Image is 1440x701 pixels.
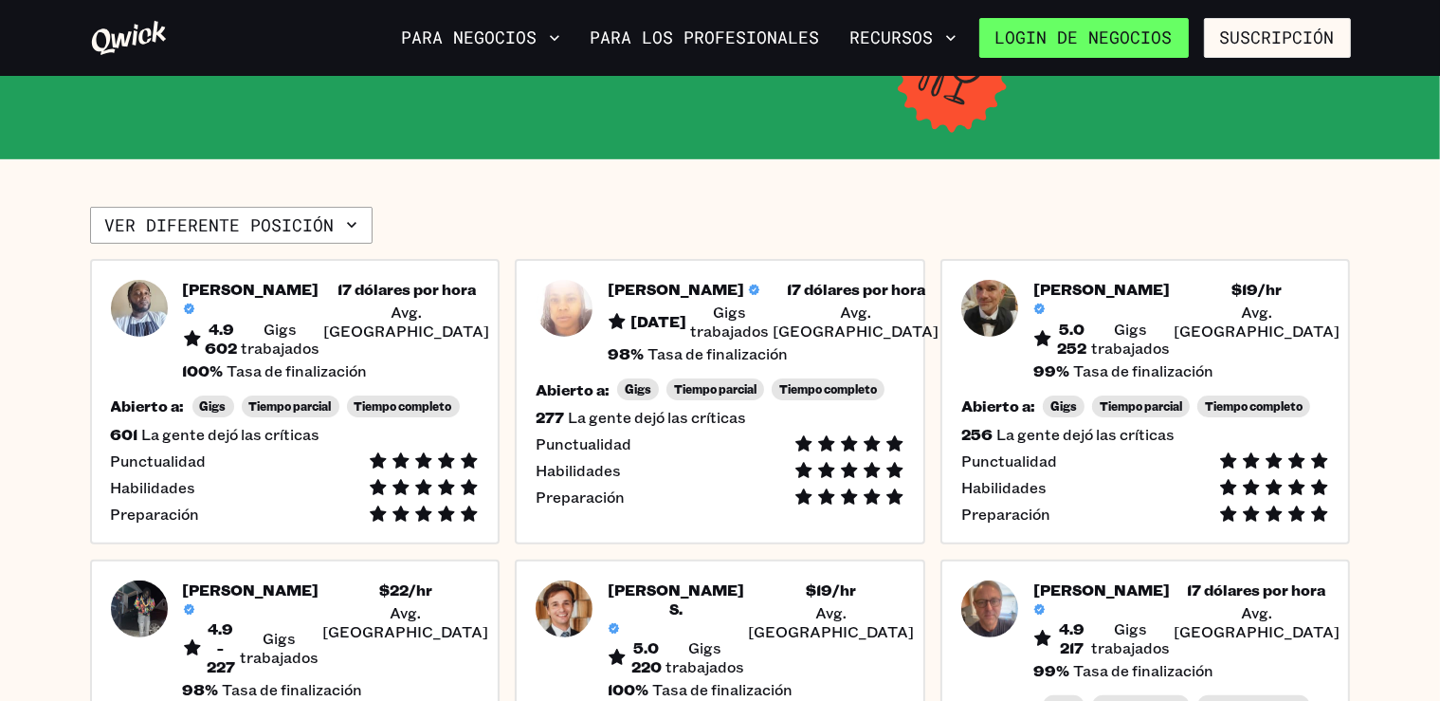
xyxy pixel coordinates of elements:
button: Recursos [843,22,964,54]
button: Ver diferente posición [90,207,373,245]
h5: 17 dólares por hora [337,280,476,299]
span: Tasa de finalización [652,680,793,699]
span: Gigs [200,399,227,414]
span: Gigs trabajados [1091,619,1170,657]
button: Disparo en la cabeza[PERSON_NAME]5.0 252Gigs trabajados$19/hrAvg. [GEOGRAPHIC_DATA]99%Tasa de fin... [940,259,1351,544]
h5: [PERSON_NAME] [608,280,744,299]
h5: 601 [111,425,138,444]
h5: 100% [183,361,224,380]
span: Tiempo completo [1205,399,1303,414]
span: Preparación [111,505,200,524]
h5: [DATE] [630,312,686,331]
span: Gigs trabajados [665,638,744,676]
h5: 277 [536,408,564,427]
span: Tasa de finalización [228,361,368,380]
span: Gigs [625,382,651,397]
span: Tasa de finalización [1073,361,1213,380]
h5: $19/hr [806,581,856,600]
span: La gente dejó las críticas [996,425,1175,444]
span: Avg. [GEOGRAPHIC_DATA] [773,303,939,341]
span: Gigs [1050,399,1077,414]
h5: [PERSON_NAME] [183,581,319,600]
span: Habilidades [111,478,196,497]
h5: 4.9 602 [206,320,238,358]
img: Disparo en la cabeza [536,280,592,337]
span: Punctualidad [111,452,207,470]
h5: 99% [1033,361,1069,380]
h5: [PERSON_NAME] [1033,280,1170,299]
span: Preparación [961,505,1050,524]
span: La gente dejó las críticas [142,425,320,444]
h5: [PERSON_NAME] [1033,581,1170,600]
button: Suscripción [1204,18,1351,58]
span: Punctualidad [961,452,1057,470]
span: Gigs trabajados [242,320,320,358]
h5: 4.9 - 227 [206,619,237,676]
button: Disparo en la cabeza[PERSON_NAME]4.9 602Gigs trabajados17 dólares por horaAvg. [GEOGRAPHIC_DATA]1... [90,259,501,544]
h5: 98% [608,344,644,363]
button: Disparo en la cabeza[PERSON_NAME][DATE]Gigs trabajados17 dólares por horaAvg. [GEOGRAPHIC_DATA]98... [515,259,925,544]
span: Tiempo parcial [674,382,756,397]
img: Disparo en la cabeza [111,581,168,637]
span: Avg. [GEOGRAPHIC_DATA] [1174,603,1340,641]
span: Gigs trabajados [241,629,319,667]
h5: 17 dólares por hora [787,280,925,299]
span: Tiempo completo [355,399,452,414]
span: Avg. [GEOGRAPHIC_DATA] [323,603,489,641]
h5: 4.9 217 [1056,619,1087,657]
span: Tiempo completo [779,382,877,397]
h5: $22/hr [379,581,432,600]
h5: 17 dólares por hora [1187,581,1325,600]
h5: $19/hr [1231,280,1282,299]
h5: [PERSON_NAME] S. [608,581,744,618]
span: Gigs trabajados [1091,320,1170,358]
span: Punctualidad [536,434,631,453]
h5: 5.0 220 [630,638,662,676]
h5: Abierto a: [536,380,610,399]
h5: 256 [961,425,993,444]
a: Para los profesionales [583,22,828,54]
h5: [PERSON_NAME] [183,280,319,299]
h5: 100 % [608,680,648,699]
span: Tiempo parcial [1100,399,1182,414]
span: Preparación [536,488,625,507]
h5: Abierto a: [961,397,1035,415]
span: Tasa de finalización [647,344,788,363]
span: Habilidades [536,461,621,480]
span: Tiempo parcial [249,399,332,414]
h5: 98 % [183,680,219,699]
span: Tasa de finalización [223,680,363,699]
img: Disparo en la cabeza [961,581,1018,637]
span: Avg. [GEOGRAPHIC_DATA] [324,303,490,341]
span: Avg. [GEOGRAPHIC_DATA] [748,603,914,641]
span: Gigs trabajados [690,303,769,341]
h5: Abierto a: [111,397,185,415]
h5: 5.0 252 [1056,320,1087,358]
button: Para negocios [394,22,568,54]
h5: 99 % [1033,661,1069,680]
span: La gente dejó las críticas [568,408,746,427]
img: Disparo en la cabeza [111,280,168,337]
span: Avg. [GEOGRAPHIC_DATA] [1174,303,1340,341]
span: Habilidades [961,478,1047,497]
a: Login de negocios [979,18,1189,58]
img: Disparo en la cabeza [961,280,1018,337]
img: Disparo en la cabeza [536,581,592,637]
span: Tasa de finalización [1073,661,1213,680]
